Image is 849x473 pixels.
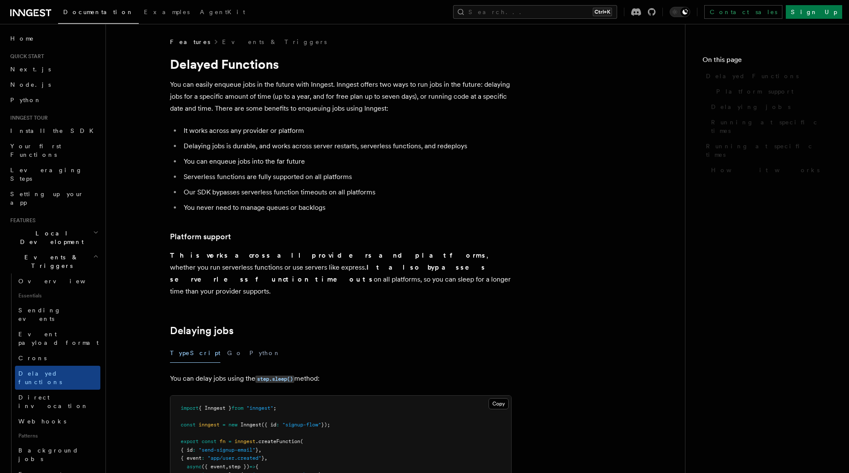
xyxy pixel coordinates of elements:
span: Patterns [15,429,100,443]
h1: Delayed Functions [170,56,512,72]
button: Copy [489,398,509,409]
span: ; [273,405,276,411]
a: Documentation [58,3,139,24]
a: Running at specific times [708,115,832,138]
a: Webhooks [15,414,100,429]
span: , [258,447,261,453]
a: Delayed Functions [703,68,832,84]
span: Features [170,38,210,46]
span: Background jobs [18,447,79,462]
a: Platform support [713,84,832,99]
span: Inngest tour [7,115,48,121]
a: Sending events [15,303,100,326]
a: Direct invocation [15,390,100,414]
span: { [255,464,258,470]
span: inngest [234,438,255,444]
span: Setting up your app [10,191,84,206]
button: Python [249,344,281,363]
span: : [202,455,205,461]
a: step.sleep() [255,374,294,382]
a: Crons [15,350,100,366]
span: Your first Functions [10,143,61,158]
span: Webhooks [18,418,66,425]
span: const [181,422,196,428]
li: Delaying jobs is durable, and works across server restarts, serverless functions, and redeploys [181,140,512,152]
span: fn [220,438,225,444]
a: Leveraging Steps [7,162,100,186]
li: You can enqueue jobs into the far future [181,156,512,167]
p: , whether you run serverless functions or use servers like express. on all platforms, so you can ... [170,250,512,297]
span: Features [7,217,35,224]
span: async [187,464,202,470]
span: const [202,438,217,444]
li: Our SDK bypasses serverless function timeouts on all platforms [181,186,512,198]
span: { event [181,455,202,461]
span: Delaying jobs [711,103,790,111]
span: Documentation [63,9,134,15]
button: Toggle dark mode [670,7,690,17]
span: = [222,422,225,428]
span: Running at specific times [711,118,832,135]
span: Home [10,34,34,43]
span: Delayed Functions [706,72,799,80]
a: Contact sales [704,5,782,19]
span: Direct invocation [18,394,88,409]
span: } [255,447,258,453]
a: Delayed functions [15,366,100,390]
a: Overview [15,273,100,289]
span: new [228,422,237,428]
span: "app/user.created" [208,455,261,461]
span: Event payload format [18,331,99,346]
span: ({ id [261,422,276,428]
span: Next.js [10,66,51,73]
button: Search...Ctrl+K [453,5,617,19]
a: AgentKit [195,3,250,23]
a: Setting up your app [7,186,100,210]
span: "inngest" [246,405,273,411]
span: step }) [228,464,249,470]
span: export [181,438,199,444]
h4: On this page [703,55,832,68]
span: "send-signup-email" [199,447,255,453]
span: .createFunction [255,438,300,444]
span: import [181,405,199,411]
a: Platform support [170,231,231,243]
span: }); [321,422,330,428]
span: from [231,405,243,411]
p: You can delay jobs using the method: [170,373,512,385]
a: Node.js [7,77,100,92]
span: "signup-flow" [282,422,321,428]
span: => [249,464,255,470]
span: Node.js [10,81,51,88]
a: Python [7,92,100,108]
a: Install the SDK [7,123,100,138]
a: Next.js [7,62,100,77]
button: Local Development [7,226,100,250]
span: Delayed functions [18,370,62,385]
a: Running at specific times [703,138,832,162]
span: ({ event [202,464,225,470]
a: Events & Triggers [222,38,327,46]
span: Leveraging Steps [10,167,82,182]
span: { Inngest } [199,405,231,411]
span: : [276,422,279,428]
a: Your first Functions [7,138,100,162]
li: Serverless functions are fully supported on all platforms [181,171,512,183]
span: Crons [18,355,47,361]
button: Go [227,344,243,363]
span: = [228,438,231,444]
li: It works across any provider or platform [181,125,512,137]
span: : [193,447,196,453]
a: Sign Up [786,5,842,19]
span: , [225,464,228,470]
span: AgentKit [200,9,245,15]
a: Home [7,31,100,46]
a: How it works [708,162,832,178]
kbd: Ctrl+K [593,8,612,16]
span: Local Development [7,229,93,246]
span: ( [300,438,303,444]
span: Overview [18,278,106,285]
span: inngest [199,422,220,428]
button: Events & Triggers [7,250,100,273]
span: Install the SDK [10,127,99,134]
